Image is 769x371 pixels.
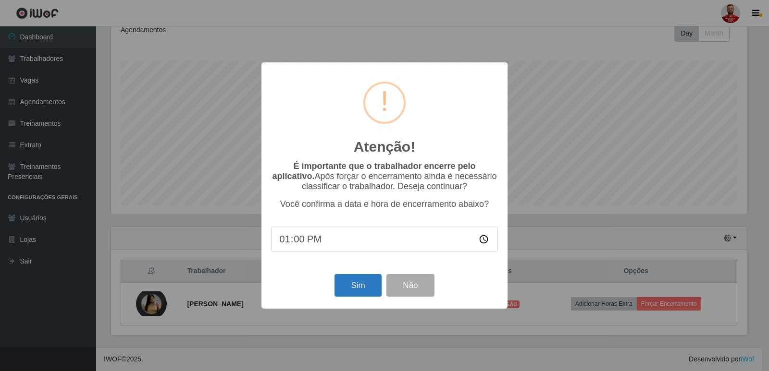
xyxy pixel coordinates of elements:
[386,274,434,297] button: Não
[335,274,381,297] button: Sim
[271,199,498,209] p: Você confirma a data e hora de encerramento abaixo?
[271,161,498,191] p: Após forçar o encerramento ainda é necessário classificar o trabalhador. Deseja continuar?
[354,138,415,156] h2: Atenção!
[272,161,475,181] b: É importante que o trabalhador encerre pelo aplicativo.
